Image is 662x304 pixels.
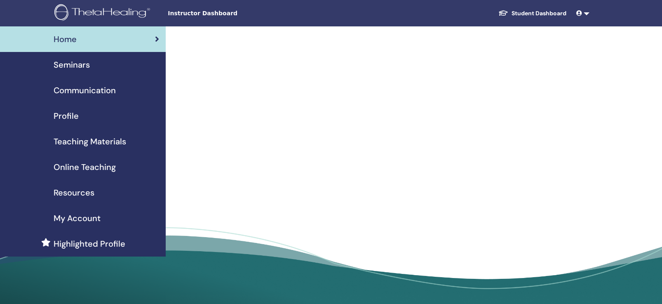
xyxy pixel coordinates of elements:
span: Online Teaching [54,161,116,173]
img: graduation-cap-white.svg [498,9,508,16]
span: Communication [54,84,116,97]
span: Instructor Dashboard [168,9,291,18]
span: Highlighted Profile [54,238,125,250]
img: logo.png [54,4,153,23]
span: Home [54,33,77,45]
span: Resources [54,186,94,199]
span: Teaching Materials [54,135,126,148]
a: Student Dashboard [492,6,573,21]
span: My Account [54,212,101,224]
span: Seminars [54,59,90,71]
span: Profile [54,110,79,122]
